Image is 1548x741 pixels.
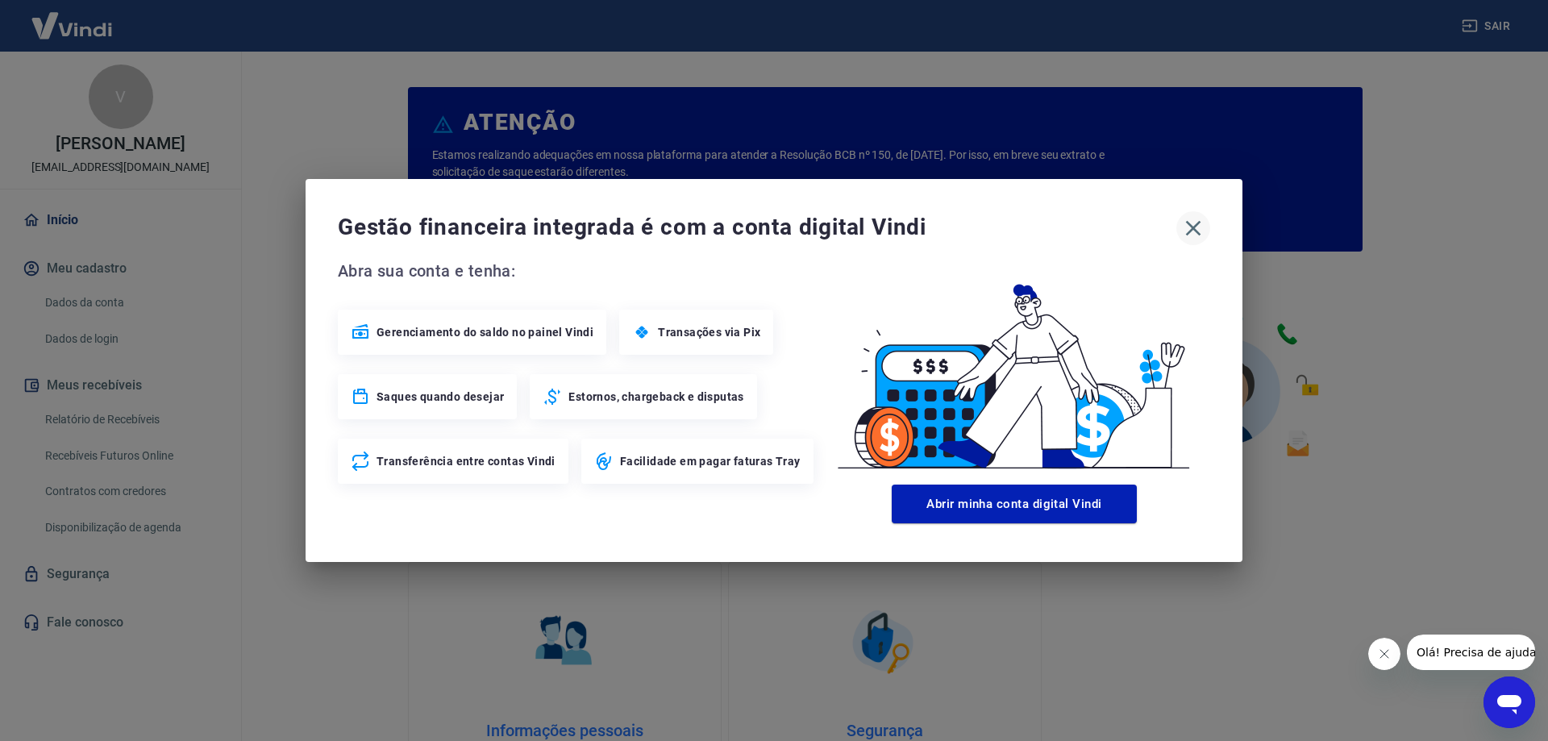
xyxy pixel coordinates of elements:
[1407,635,1535,670] iframe: Mensagem da empresa
[1483,676,1535,728] iframe: Botão para abrir a janela de mensagens
[818,258,1210,478] img: Good Billing
[620,453,801,469] span: Facilidade em pagar faturas Tray
[1368,638,1400,670] iframe: Fechar mensagem
[892,485,1137,523] button: Abrir minha conta digital Vindi
[658,324,760,340] span: Transações via Pix
[10,11,135,24] span: Olá! Precisa de ajuda?
[568,389,743,405] span: Estornos, chargeback e disputas
[377,389,504,405] span: Saques quando desejar
[338,258,818,284] span: Abra sua conta e tenha:
[338,211,1176,244] span: Gestão financeira integrada é com a conta digital Vindi
[377,324,593,340] span: Gerenciamento do saldo no painel Vindi
[377,453,556,469] span: Transferência entre contas Vindi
